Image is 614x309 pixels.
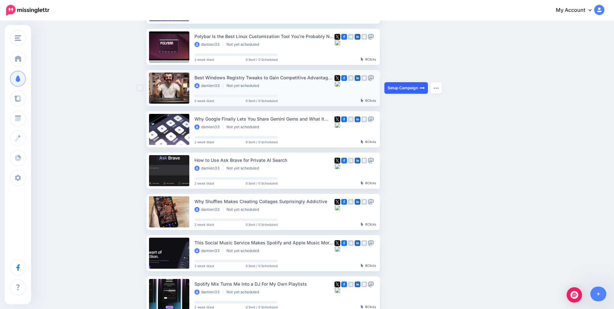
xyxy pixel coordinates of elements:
img: mastodon-grey-square.png [368,116,374,122]
img: pointer-grey-darker.png [361,222,364,226]
img: google_business-grey-square.png [361,75,367,81]
div: This Social Music Service Makes Spotify and Apple Music More Fun [194,239,335,246]
span: 0 Sent / 0 Scheduled [246,223,278,226]
img: pointer-grey-darker.png [361,140,364,144]
img: google_business-grey-square.png [361,199,367,205]
li: Not yet scheduled [226,83,262,88]
img: linkedin-square.png [355,158,360,163]
a: Setup Campaign [384,82,428,94]
img: instagram-grey-square.png [348,116,354,122]
img: google_business-grey-square.png [361,34,367,40]
li: damien33 [194,124,223,130]
div: Best Windows Registry Tweaks to Gain Competitive Advantage for Gamers [194,74,335,81]
li: Not yet scheduled [226,124,262,130]
img: bluesky-square.png [335,205,340,210]
span: 0 Sent / 0 Scheduled [246,305,278,309]
img: pointer-grey-darker.png [361,305,364,309]
b: 0 [365,305,367,309]
li: Not yet scheduled [226,248,262,253]
img: arrow-long-right-white.png [420,85,425,91]
span: 0 Sent / 0 Scheduled [246,58,278,61]
li: damien33 [194,42,223,47]
img: mastodon-grey-square.png [368,199,374,205]
span: 0 Sent / 0 Scheduled [246,264,278,267]
img: dots.png [434,87,439,89]
img: mastodon-grey-square.png [368,75,374,81]
div: Clicks [361,181,376,185]
img: facebook-square.png [341,75,347,81]
img: linkedin-square.png [355,240,360,246]
li: damien33 [194,289,223,295]
img: twitter-square.png [335,34,340,40]
img: facebook-square.png [341,281,347,287]
img: linkedin-square.png [355,75,360,81]
div: Spotify Mix Turns Me Into a DJ For My Own Playlists [194,280,335,288]
span: 2 week blast [194,182,214,185]
img: mastodon-grey-square.png [368,240,374,246]
div: Why Google Finally Lets You Share Gemini Gems and What It Means for AI Collaboration [194,115,335,123]
img: bluesky-square.png [335,81,340,87]
img: menu.png [15,35,21,41]
div: Clicks [361,223,376,226]
img: linkedin-square.png [355,281,360,287]
div: Why Shuffles Makes Creating Collages Surprisingly Addictive [194,198,335,205]
img: bluesky-square.png [335,246,340,252]
img: linkedin-square.png [355,116,360,122]
b: 0 [365,140,367,144]
img: mastodon-grey-square.png [368,158,374,163]
img: pointer-grey-darker.png [361,99,364,102]
div: Clicks [361,58,376,61]
li: damien33 [194,207,223,212]
img: facebook-square.png [341,199,347,205]
img: google_business-grey-square.png [361,158,367,163]
img: pointer-grey-darker.png [361,181,364,185]
b: 0 [365,264,367,267]
img: twitter-square.png [335,116,340,122]
img: instagram-grey-square.png [348,34,354,40]
img: linkedin-square.png [355,199,360,205]
img: google_business-grey-square.png [361,281,367,287]
img: mastodon-grey-square.png [368,281,374,287]
b: 0 [365,222,367,226]
span: 2 week blast [194,140,214,144]
div: Open Intercom Messenger [567,287,582,303]
img: twitter-square.png [335,158,340,163]
div: Clicks [361,140,376,144]
img: facebook-square.png [341,240,347,246]
span: 2 week blast [194,58,214,61]
img: facebook-square.png [341,34,347,40]
b: 0 [365,99,367,102]
span: 2 week blast [194,264,214,267]
img: twitter-square.png [335,75,340,81]
img: pointer-grey-darker.png [361,264,364,267]
div: Clicks [361,264,376,268]
span: 0 Sent / 0 Scheduled [246,140,278,144]
img: instagram-grey-square.png [348,240,354,246]
span: 0 Sent / 0 Scheduled [246,99,278,102]
li: Not yet scheduled [226,207,262,212]
img: bluesky-square.png [335,122,340,128]
span: 0 Sent / 0 Scheduled [246,182,278,185]
img: twitter-square.png [335,281,340,287]
img: facebook-square.png [341,158,347,163]
img: linkedin-square.png [355,34,360,40]
span: 2 week blast [194,305,214,309]
img: bluesky-square.png [335,40,340,45]
img: instagram-grey-square.png [348,158,354,163]
li: Not yet scheduled [226,289,262,295]
div: How to Use Ask Brave for Private AI Search [194,156,335,164]
span: 2 week blast [194,223,214,226]
img: twitter-square.png [335,240,340,246]
a: My Account [549,3,604,18]
img: google_business-grey-square.png [361,240,367,246]
img: twitter-square.png [335,199,340,205]
li: Not yet scheduled [226,166,262,171]
div: Clicks [361,99,376,103]
b: 0 [365,57,367,61]
img: instagram-grey-square.png [348,75,354,81]
img: bluesky-square.png [335,287,340,293]
li: damien33 [194,83,223,88]
div: Clicks [361,305,376,309]
li: damien33 [194,248,223,253]
img: bluesky-square.png [335,163,340,169]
